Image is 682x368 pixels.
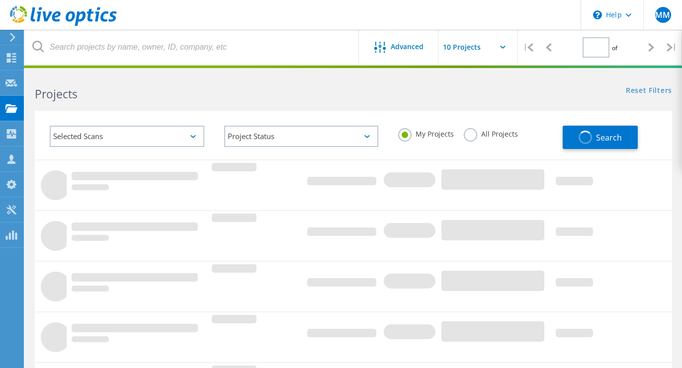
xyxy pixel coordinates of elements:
[612,44,617,52] span: of
[35,86,78,102] b: Projects
[518,30,538,65] div: |
[563,126,638,149] button: Search
[596,132,622,143] span: Search
[224,126,379,147] div: Project Status
[593,10,602,19] svg: \n
[662,30,682,65] div: |
[391,43,424,50] span: Advanced
[50,126,204,147] div: Selected Scans
[655,11,670,19] span: MM
[626,87,672,95] a: Reset Filters
[398,128,454,138] label: My Projects
[464,128,518,138] label: All Projects
[25,30,359,65] input: Search projects by name, owner, ID, company, etc
[10,21,117,28] a: Live Optics Dashboard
